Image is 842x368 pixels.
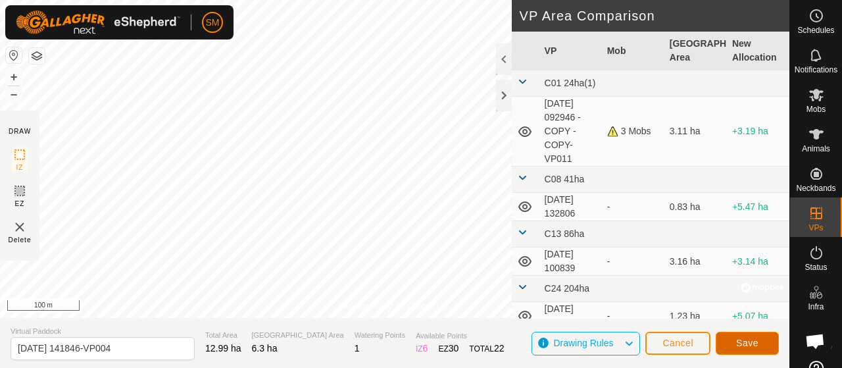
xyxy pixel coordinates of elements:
img: VP [12,219,28,235]
span: Cancel [662,338,693,348]
td: 3.11 ha [664,97,727,167]
td: [DATE] 132806 [539,193,602,221]
span: Delete [9,235,32,245]
th: [GEOGRAPHIC_DATA] Area [664,32,727,70]
td: 3.16 ha [664,248,727,276]
div: - [607,309,659,323]
th: Mob [602,32,664,70]
td: +3.19 ha [727,97,789,167]
span: Animals [802,145,830,153]
span: 30 [449,343,459,354]
button: Cancel [645,332,710,355]
span: C01 24ha(1) [545,78,596,88]
div: TOTAL [469,342,504,355]
td: [DATE] 121353 [539,302,602,330]
span: SM [206,16,220,30]
th: New Allocation [727,32,789,70]
span: 12.99 ha [205,343,241,354]
img: Gallagher Logo [16,11,180,34]
div: EZ [438,342,458,355]
button: + [6,69,22,85]
span: 1 [355,343,360,354]
td: +3.14 ha [727,248,789,276]
span: Schedules [797,26,834,34]
button: Reset Map [6,47,22,63]
span: Total Area [205,330,241,341]
span: 22 [494,343,505,354]
div: - [607,255,659,269]
span: EZ [15,199,25,209]
th: VP [539,32,602,70]
span: Heatmap [800,342,832,350]
span: IZ [16,163,24,172]
span: Save [736,338,758,348]
a: Contact Us [408,301,447,313]
div: DRAW [9,126,31,136]
span: Mobs [806,105,826,113]
span: VPs [808,224,823,232]
td: +5.47 ha [727,193,789,221]
h2: VP Area Comparison [520,8,789,24]
span: [GEOGRAPHIC_DATA] Area [252,330,344,341]
a: Privacy Policy [343,301,392,313]
span: C24 204ha [545,283,590,294]
span: 6 [423,343,428,354]
button: Map Layers [29,48,45,64]
span: Status [805,263,827,271]
span: Infra [808,303,824,311]
span: 6.3 ha [252,343,278,354]
div: - [607,200,659,214]
span: Notifications [795,66,837,74]
span: Drawing Rules [553,338,613,348]
span: C13 86ha [545,228,585,239]
button: – [6,86,22,102]
span: Virtual Paddock [11,326,195,337]
td: [DATE] 092946 - COPY - COPY-VP011 [539,97,602,167]
span: Neckbands [796,184,835,192]
span: Available Points [416,330,505,342]
span: Watering Points [355,330,405,341]
td: [DATE] 100839 [539,248,602,276]
td: +5.07 ha [727,302,789,330]
td: 0.83 ha [664,193,727,221]
td: 1.23 ha [664,302,727,330]
span: C08 41ha [545,174,585,184]
div: 3 Mobs [607,124,659,138]
div: IZ [416,342,428,355]
button: Save [716,332,779,355]
div: Open chat [797,323,833,359]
